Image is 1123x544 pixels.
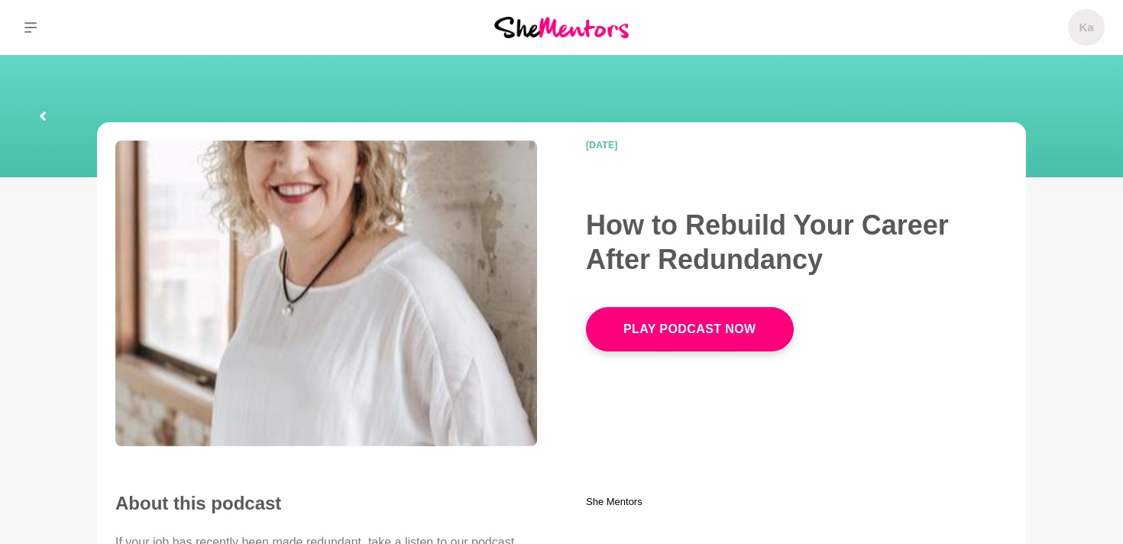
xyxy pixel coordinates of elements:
img: Planning Your Next Career Move After Redundancy - Deborah Daly - Impetus - Founder - Podcast - Im... [115,141,537,446]
a: Play Podcast Now [586,307,794,351]
span: She Mentors [586,496,642,507]
time: [DATE] [586,141,772,150]
a: Ka [1068,9,1105,46]
h5: Ka [1079,21,1093,35]
img: She Mentors Logo [494,17,629,37]
h2: About this podcast [115,492,537,515]
h1: How to Rebuild Your Career After Redundancy [586,208,1008,277]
